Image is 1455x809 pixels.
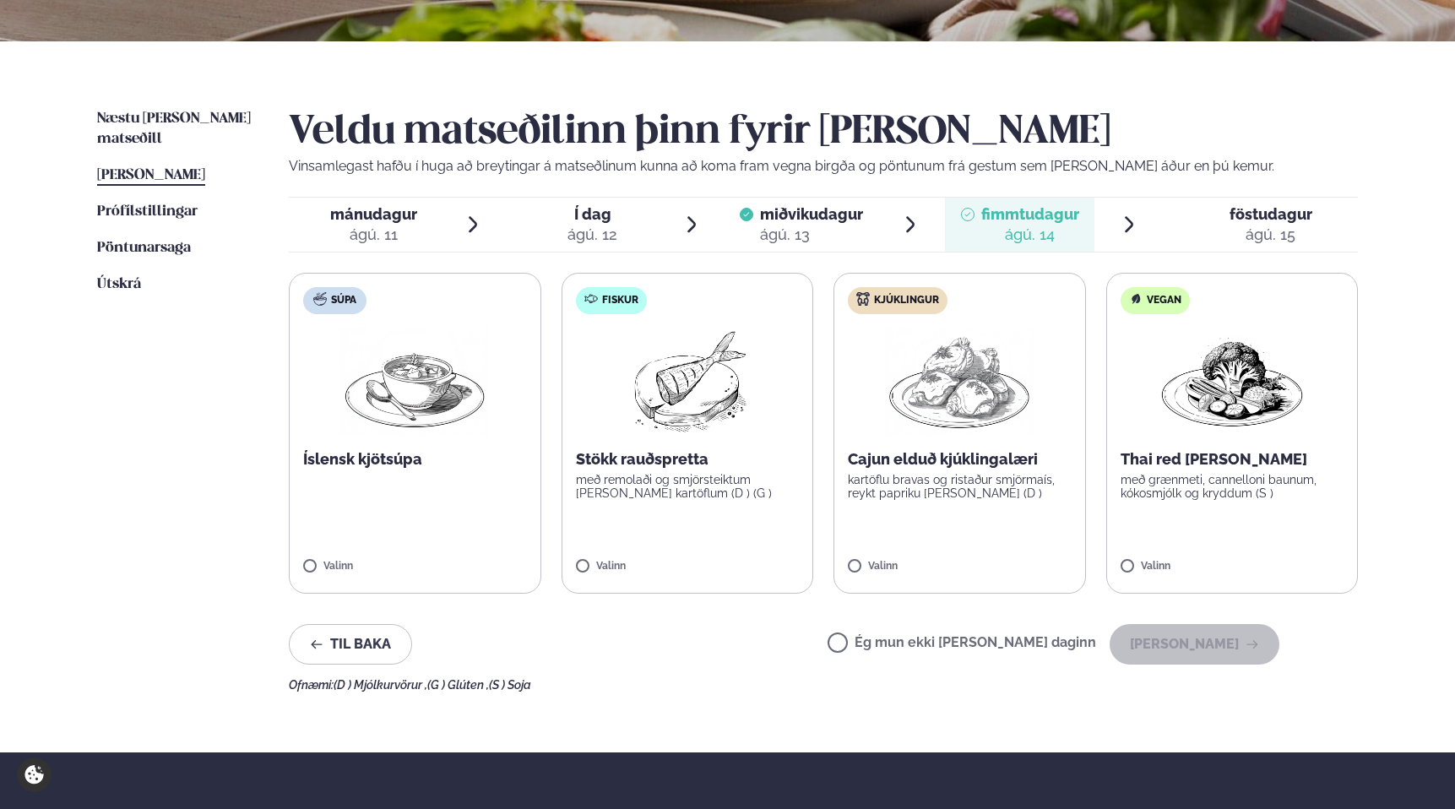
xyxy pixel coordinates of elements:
[97,166,205,186] a: [PERSON_NAME]
[1230,225,1312,245] div: ágú. 15
[848,473,1072,500] p: kartöflu bravas og ristaður smjörmaís, reykt papriku [PERSON_NAME] (D )
[97,277,141,291] span: Útskrá
[331,294,356,307] span: Súpa
[1230,205,1312,223] span: föstudagur
[340,328,489,436] img: Soup.png
[97,109,255,149] a: Næstu [PERSON_NAME] matseðill
[289,109,1358,156] h2: Veldu matseðilinn þinn fyrir [PERSON_NAME]
[981,225,1079,245] div: ágú. 14
[97,241,191,255] span: Pöntunarsaga
[97,202,198,222] a: Prófílstillingar
[97,274,141,295] a: Útskrá
[1110,624,1279,665] button: [PERSON_NAME]
[760,205,863,223] span: miðvikudagur
[489,678,531,692] span: (S ) Soja
[760,225,863,245] div: ágú. 13
[584,292,598,306] img: fish.svg
[981,205,1079,223] span: fimmtudagur
[313,292,327,306] img: soup.svg
[334,678,427,692] span: (D ) Mjólkurvörur ,
[612,328,762,436] img: Fish.png
[885,328,1034,436] img: Chicken-thighs.png
[17,757,52,792] a: Cookie settings
[330,225,417,245] div: ágú. 11
[1158,328,1306,436] img: Vegan.png
[97,204,198,219] span: Prófílstillingar
[602,294,638,307] span: Fiskur
[1129,292,1143,306] img: Vegan.svg
[97,238,191,258] a: Pöntunarsaga
[1121,449,1344,470] p: Thai red [PERSON_NAME]
[848,449,1072,470] p: Cajun elduð kjúklingalæri
[289,624,412,665] button: Til baka
[289,156,1358,176] p: Vinsamlegast hafðu í huga að breytingar á matseðlinum kunna að koma fram vegna birgða og pöntunum...
[567,204,617,225] span: Í dag
[1121,473,1344,500] p: með grænmeti, cannelloni baunum, kókosmjólk og kryddum (S )
[303,449,527,470] p: Íslensk kjötsúpa
[567,225,617,245] div: ágú. 12
[856,292,870,306] img: chicken.svg
[576,449,800,470] p: Stökk rauðspretta
[1147,294,1181,307] span: Vegan
[874,294,939,307] span: Kjúklingur
[97,111,251,146] span: Næstu [PERSON_NAME] matseðill
[576,473,800,500] p: með remolaði og smjörsteiktum [PERSON_NAME] kartöflum (D ) (G )
[289,678,1358,692] div: Ofnæmi:
[97,168,205,182] span: [PERSON_NAME]
[330,205,417,223] span: mánudagur
[427,678,489,692] span: (G ) Glúten ,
